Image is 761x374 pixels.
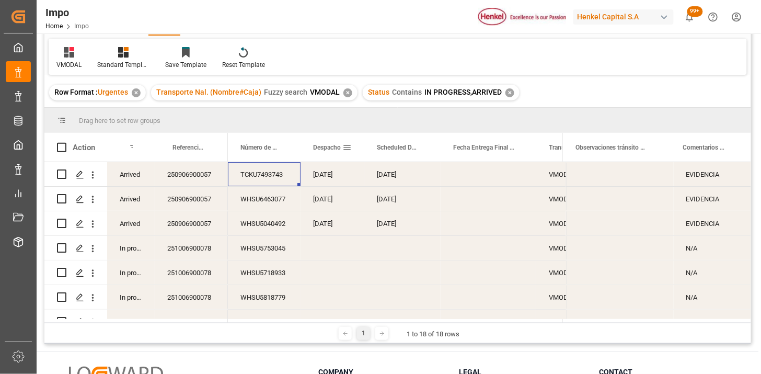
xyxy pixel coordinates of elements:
[536,236,620,260] div: VMODAL / ROFE
[301,187,364,211] div: [DATE]
[228,260,301,285] div: WHSU5718933
[44,211,228,236] div: Press SPACE to select this row.
[566,211,751,236] div: Press SPACE to select this row.
[44,187,228,211] div: Press SPACE to select this row.
[424,88,502,96] span: IN PROGRESS,ARRIVED
[73,143,95,152] div: Action
[549,144,585,151] span: Transporte Nal. (Nombre#Caja)
[377,144,419,151] span: Scheduled Delivery Date
[54,88,98,96] span: Row Format :
[566,260,751,285] div: Press SPACE to select this row.
[264,88,307,96] span: Fuzzy search
[155,236,228,260] div: 251006900078
[97,60,149,70] div: Standard Templates
[172,144,206,151] span: Referencia Leschaco
[45,5,89,20] div: Impo
[683,144,726,151] span: Comentarios Contenedor
[674,162,751,186] div: EVIDENCIA
[228,310,301,334] div: WHSU5889788
[453,144,514,151] span: Fecha Entrega Final en [GEOGRAPHIC_DATA]
[368,88,389,96] span: Status
[573,9,674,25] div: Henkel Capital S.A
[301,162,364,186] div: [DATE]
[364,211,441,235] div: [DATE]
[566,187,751,211] div: Press SPACE to select this row.
[132,88,141,97] div: ✕
[674,260,751,285] div: N/A
[107,260,155,285] div: In progress
[165,60,206,70] div: Save Template
[107,310,155,334] div: In progress
[44,162,228,187] div: Press SPACE to select this row.
[566,310,751,334] div: Press SPACE to select this row.
[44,285,228,310] div: Press SPACE to select this row.
[107,285,155,309] div: In progress
[536,211,620,235] div: VMODAL / ROFE
[44,260,228,285] div: Press SPACE to select this row.
[536,285,620,309] div: VMODAL / ROFE
[98,88,128,96] span: Urgentes
[575,144,649,151] span: Observaciones tránsito última milla
[228,162,301,186] div: TCKU7493743
[107,187,155,211] div: Arrived
[107,211,155,235] div: Arrived
[107,162,155,186] div: Arrived
[228,187,301,211] div: WHSU6463077
[701,5,725,29] button: Help Center
[343,88,352,97] div: ✕
[505,88,514,97] div: ✕
[674,236,751,260] div: N/A
[155,310,228,334] div: 251006900078
[228,211,301,235] div: WHSU5040492
[566,285,751,310] div: Press SPACE to select this row.
[478,8,566,26] img: Henkel%20logo.jpg_1689854090.jpg
[674,211,751,235] div: EVIDENCIA
[228,285,301,309] div: WHSU5818779
[687,6,703,17] span: 99+
[573,7,678,27] button: Henkel Capital S.A
[155,211,228,235] div: 250906900057
[228,236,301,260] div: WHSU5753045
[674,187,751,211] div: EVIDENCIA
[301,211,364,235] div: [DATE]
[155,285,228,309] div: 251006900078
[44,236,228,260] div: Press SPACE to select this row.
[240,144,279,151] span: Número de Contenedor
[674,285,751,309] div: N/A
[79,117,160,124] span: Drag here to set row groups
[45,22,63,30] a: Home
[678,5,701,29] button: show 100 new notifications
[156,88,261,96] span: Transporte Nal. (Nombre#Caja)
[222,60,265,70] div: Reset Template
[155,162,228,186] div: 250906900057
[313,144,341,151] span: Despacho
[364,162,441,186] div: [DATE]
[536,310,620,334] div: VMODAL / ROFE
[107,236,155,260] div: In progress
[674,310,751,334] div: N/A
[155,187,228,211] div: 250906900057
[536,162,620,186] div: VMODAL / ROFE
[310,88,340,96] span: VMODAL
[56,60,82,70] div: VMODAL
[357,327,370,340] div: 1
[392,88,422,96] span: Contains
[44,310,228,334] div: Press SPACE to select this row.
[566,236,751,260] div: Press SPACE to select this row.
[155,260,228,285] div: 251006900078
[536,260,620,285] div: VMODAL / ROFE
[364,187,441,211] div: [DATE]
[407,329,459,339] div: 1 to 18 of 18 rows
[566,162,751,187] div: Press SPACE to select this row.
[536,187,620,211] div: VMODAL / ROFE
